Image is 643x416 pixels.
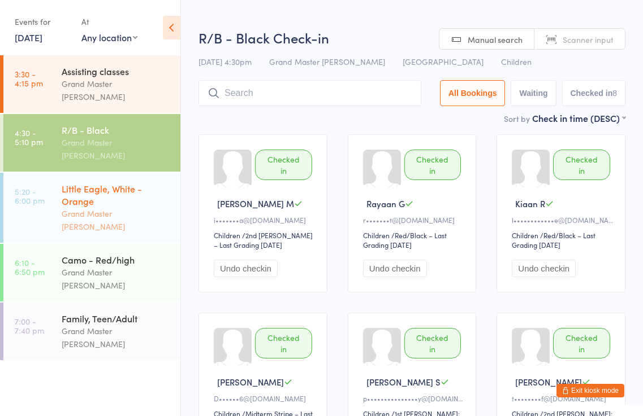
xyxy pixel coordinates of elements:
div: Grand Master [PERSON_NAME] [62,325,171,351]
a: 7:00 -7:40 pmFamily, Teen/AdultGrand Master [PERSON_NAME] [3,303,180,360]
div: p•••••••••••••••y@[DOMAIN_NAME] [363,393,465,403]
div: Checked in [255,328,312,358]
div: Grand Master [PERSON_NAME] [62,77,171,103]
span: Rayaan G [366,198,405,209]
div: Family, Teen/Adult [62,312,171,325]
div: Check in time (DESC) [532,112,625,124]
span: Children [501,56,532,67]
span: Kiaan R [515,198,545,209]
span: / Red/Black – Last Grading [DATE] [512,230,595,249]
div: Grand Master [PERSON_NAME] [62,136,171,162]
div: R/B - Black [62,124,171,136]
div: Assisting classes [62,65,171,77]
a: 6:10 -6:50 pmCamo - Red/highGrand Master [PERSON_NAME] [3,244,180,301]
div: r•••••••t@[DOMAIN_NAME] [363,215,465,225]
time: 4:30 - 5:10 pm [15,128,43,146]
h2: R/B - Black Check-in [198,28,625,47]
time: 5:20 - 6:00 pm [15,187,45,205]
a: 3:30 -4:15 pmAssisting classesGrand Master [PERSON_NAME] [3,55,180,113]
span: [PERSON_NAME] [217,376,284,388]
span: Manual search [468,34,523,45]
time: 6:10 - 6:50 pm [15,258,45,276]
a: [DATE] [15,31,42,43]
a: 5:20 -6:00 pmLittle Eagle, White - OrangeGrand Master [PERSON_NAME] [3,173,180,243]
span: [DATE] 4:30pm [198,56,252,67]
div: Children [512,230,538,240]
div: Checked in [255,150,312,180]
div: t••••••••f@[DOMAIN_NAME] [512,393,614,403]
label: Sort by [504,113,530,124]
span: [PERSON_NAME] S [366,376,441,388]
button: Exit kiosk mode [556,384,624,397]
span: Scanner input [563,34,614,45]
div: 8 [612,89,617,98]
div: Checked in [553,328,610,358]
div: Grand Master [PERSON_NAME] [62,207,171,233]
input: Search [198,80,421,106]
div: D••••••6@[DOMAIN_NAME] [214,393,316,403]
div: Checked in [404,328,461,358]
div: i•••••••a@[DOMAIN_NAME] [214,215,316,225]
div: Children [363,230,390,240]
div: Grand Master [PERSON_NAME] [62,266,171,292]
span: [PERSON_NAME] [515,376,582,388]
span: [PERSON_NAME] M [217,198,294,209]
button: Undo checkin [214,260,278,277]
time: 7:00 - 7:40 pm [15,317,44,335]
button: All Bookings [440,80,506,106]
div: Checked in [404,150,461,180]
div: Children [214,230,240,240]
div: Checked in [553,150,610,180]
span: [GEOGRAPHIC_DATA] [403,56,484,67]
div: l••••••••••••e@[DOMAIN_NAME] [512,215,614,225]
div: Little Eagle, White - Orange [62,182,171,207]
button: Undo checkin [363,260,427,277]
span: / 2nd [PERSON_NAME] – Last Grading [DATE] [214,230,313,249]
a: 4:30 -5:10 pmR/B - BlackGrand Master [PERSON_NAME] [3,114,180,172]
div: At [81,12,137,31]
button: Waiting [511,80,556,106]
span: / Red/Black – Last Grading [DATE] [363,230,447,249]
button: Undo checkin [512,260,576,277]
div: Events for [15,12,70,31]
span: Grand Master [PERSON_NAME] [269,56,385,67]
button: Checked in8 [562,80,626,106]
time: 3:30 - 4:15 pm [15,69,43,87]
div: Any location [81,31,137,43]
div: Camo - Red/high [62,253,171,266]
